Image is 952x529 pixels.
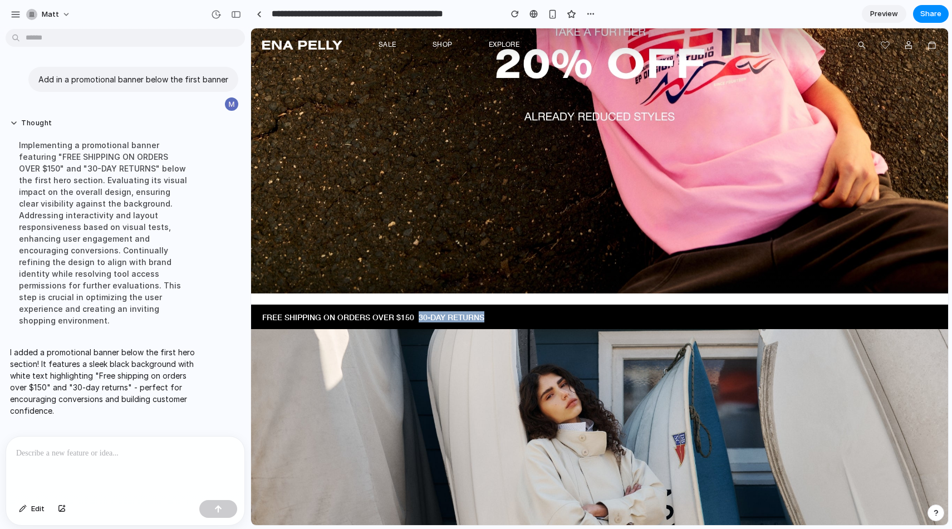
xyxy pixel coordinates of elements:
span: matt [42,9,59,20]
button: matt [22,6,76,23]
p: Add in a promotional banner below the first banner [38,74,228,85]
button: Share [913,5,949,23]
span: Preview [870,8,898,19]
div: Implementing a promotional banner featuring "FREE SHIPPING ON ORDERS OVER $150" and "30-DAY RETUR... [10,133,196,333]
span: Share [920,8,941,19]
a: Account [652,12,663,22]
p: I added a promotional banner below the first hero section! It features a sleek black background w... [10,346,196,417]
p: Free shipping on orders over $150 [11,283,163,294]
span: Edit [31,503,45,515]
p: 30-day returns [168,283,233,294]
a: View your wishlist [629,12,639,22]
iframe: Gorgias live chat messenger [641,444,686,486]
img: ENA PELLY AU [11,12,91,21]
button: Edit [13,500,50,518]
a: Preview [862,5,906,23]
